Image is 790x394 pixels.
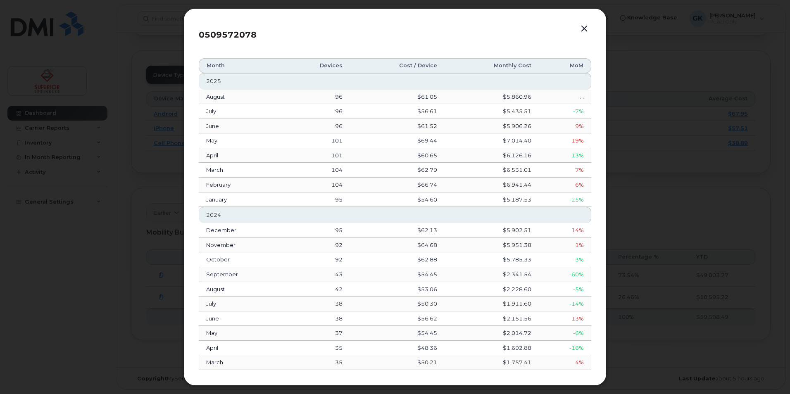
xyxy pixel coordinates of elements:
[546,300,584,308] div: -14%
[350,267,445,282] td: $54.45
[283,311,350,326] td: 38
[350,282,445,297] td: $53.06
[283,297,350,311] td: 38
[546,285,584,293] div: -5%
[199,252,283,267] td: October
[350,252,445,267] td: $62.88
[199,311,283,326] td: June
[445,238,539,253] td: $5,951.38
[283,282,350,297] td: 42
[445,311,539,326] td: $2,151.56
[445,282,539,297] td: $2,228.60
[199,238,283,253] td: November
[350,238,445,253] td: $64.68
[546,271,584,278] div: -60%
[445,267,539,282] td: $2,341.54
[350,311,445,326] td: $56.62
[445,297,539,311] td: $1,911.60
[445,252,539,267] td: $5,785.33
[199,297,283,311] td: July
[283,267,350,282] td: 43
[546,256,584,263] div: -3%
[350,297,445,311] td: $50.30
[283,238,350,253] td: 92
[199,267,283,282] td: September
[283,252,350,267] td: 92
[199,282,283,297] td: August
[546,315,584,323] div: 13%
